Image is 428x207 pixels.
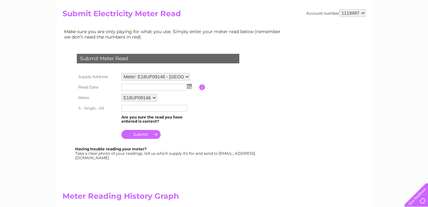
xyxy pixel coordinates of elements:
[199,84,205,90] input: Information
[15,17,47,36] img: logo.png
[316,27,328,32] a: Water
[75,92,120,103] th: Meter
[62,27,286,41] td: Make sure you are only paying for what you use. Simply enter your meter read below (remember we d...
[386,27,401,32] a: Contact
[75,146,147,151] b: Having trouble reading your meter?
[306,9,366,17] div: Account number
[75,147,256,160] div: Take a clear photo of your readings, tell us which supply it's for and send to [EMAIL_ADDRESS][DO...
[187,84,192,89] img: ...
[75,82,120,92] th: Read Date
[121,130,161,139] input: Submit
[62,192,286,204] h2: Meter Reading History Graph
[64,4,365,31] div: Clear Business is a trading name of Verastar Limited (registered in [GEOGRAPHIC_DATA] No. 3667643...
[332,27,346,32] a: Energy
[350,27,369,32] a: Telecoms
[373,27,382,32] a: Blog
[120,113,199,125] td: Are you sure the read you have entered is correct?
[75,71,120,82] th: Supply Address
[77,54,239,63] div: Submit Meter Read
[308,3,352,11] a: 0333 014 3131
[75,103,120,113] th: S - Single - All
[407,27,422,32] a: Log out
[62,9,366,21] h2: Submit Electricity Meter Read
